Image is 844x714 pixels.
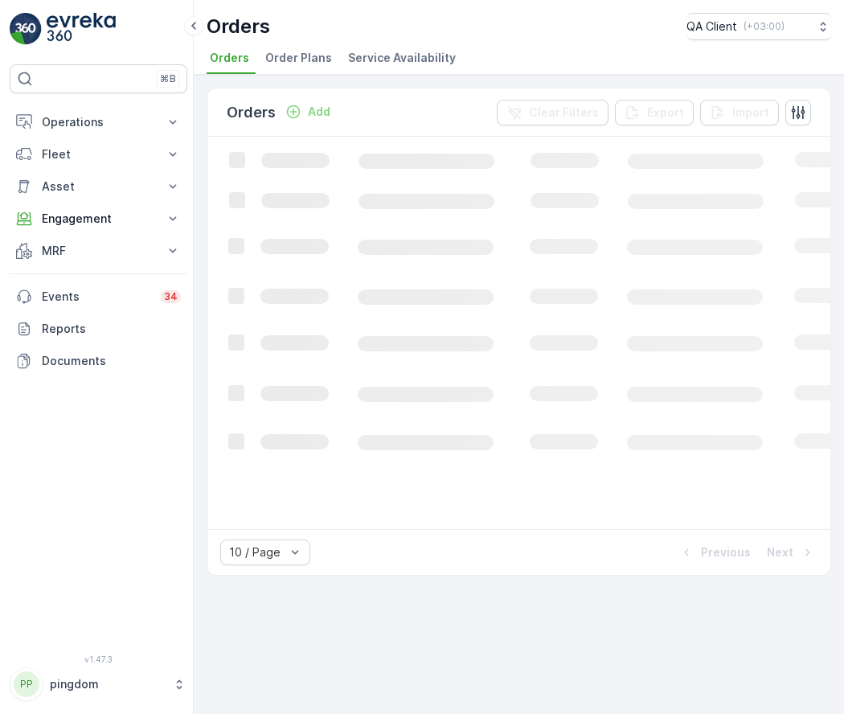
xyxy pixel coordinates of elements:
a: Reports [10,313,187,345]
p: Engagement [42,211,155,227]
p: Import [732,105,769,121]
p: pingdom [50,676,165,692]
img: logo_light-DOdMpM7g.png [47,13,116,45]
button: Import [700,100,779,125]
span: v 1.47.3 [10,654,187,664]
p: Documents [42,353,181,369]
p: ( +03:00 ) [744,20,785,33]
p: MRF [42,243,155,259]
button: Previous [677,543,752,562]
button: Next [765,543,817,562]
p: Operations [42,114,155,130]
p: Asset [42,178,155,195]
button: Fleet [10,138,187,170]
button: QA Client(+03:00) [686,13,831,40]
a: Documents [10,345,187,377]
div: PP [14,671,39,697]
span: Order Plans [265,50,332,66]
button: MRF [10,235,187,267]
button: Export [615,100,694,125]
button: Add [279,102,337,121]
img: logo [10,13,42,45]
button: Clear Filters [497,100,608,125]
a: Events34 [10,281,187,313]
p: QA Client [686,18,737,35]
p: Clear Filters [529,105,599,121]
button: Asset [10,170,187,203]
p: Orders [227,101,276,124]
p: 34 [164,290,178,303]
p: Reports [42,321,181,337]
p: Events [42,289,151,305]
p: Export [647,105,684,121]
p: Add [308,104,330,120]
p: Previous [701,544,751,560]
span: Orders [210,50,249,66]
p: ⌘B [160,72,176,85]
button: Operations [10,106,187,138]
p: Next [767,544,793,560]
p: Fleet [42,146,155,162]
button: PPpingdom [10,667,187,701]
button: Engagement [10,203,187,235]
span: Service Availability [348,50,456,66]
p: Orders [207,14,270,39]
